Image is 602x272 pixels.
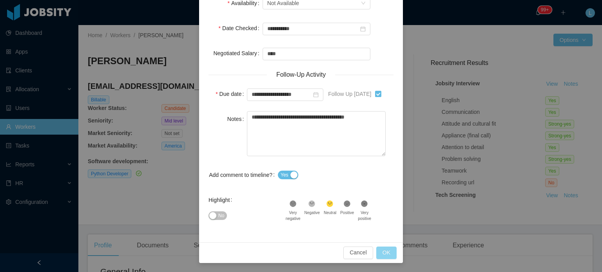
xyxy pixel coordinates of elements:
div: Negative [304,210,319,216]
label: Add comment to timeline? [209,172,278,178]
label: Due date [216,91,247,97]
span: No [218,212,224,220]
i: icon: calendar [360,26,366,32]
i: icon: calendar [313,92,319,97]
span: Follow-Up Activity [267,70,335,79]
i: icon: down [361,1,366,6]
textarea: Notes [247,111,386,156]
div: Neutral [324,210,336,216]
button: Cancel [343,247,373,259]
label: Negotiated Salary [213,50,262,56]
div: Positive [340,210,354,216]
button: OK [376,247,397,259]
span: Yes [281,171,288,179]
div: Very positive [358,210,371,222]
input: Negotiated Salary [263,48,370,60]
label: Highlight [209,197,235,203]
span: Follow Up [DATE] [328,91,371,97]
button: Highlight [209,211,227,220]
label: Date Checked [219,25,263,31]
label: Notes [227,116,247,122]
div: Very negative [286,210,301,222]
